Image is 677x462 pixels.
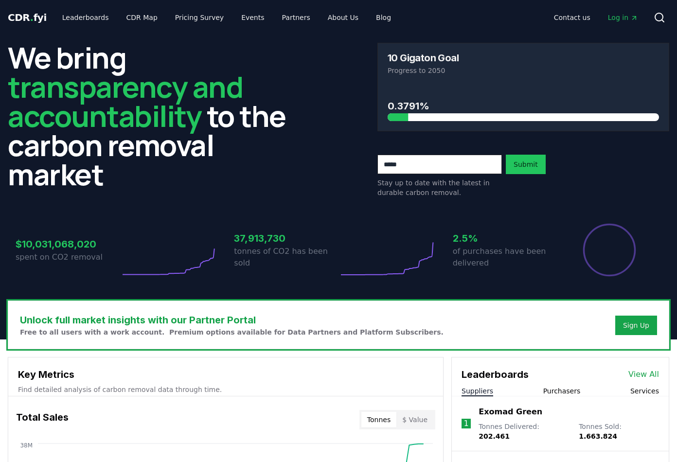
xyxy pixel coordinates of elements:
nav: Main [546,9,646,26]
span: 202.461 [479,432,510,440]
h3: Total Sales [16,410,69,429]
p: spent on CO2 removal [16,251,120,263]
span: . [30,12,34,23]
a: Pricing Survey [167,9,232,26]
p: tonnes of CO2 has been sold [234,246,338,269]
button: Suppliers [462,386,493,396]
h3: 37,913,730 [234,231,338,246]
a: Log in [600,9,646,26]
button: Purchasers [543,386,581,396]
a: Sign Up [623,320,649,330]
h3: Leaderboards [462,367,529,382]
a: CDR.fyi [8,11,47,24]
p: Stay up to date with the latest in durable carbon removal. [377,178,502,197]
a: Partners [274,9,318,26]
a: View All [628,369,659,380]
p: Find detailed analysis of carbon removal data through time. [18,385,433,394]
h3: Key Metrics [18,367,433,382]
a: Leaderboards [54,9,117,26]
span: transparency and accountability [8,67,243,136]
div: Percentage of sales delivered [582,223,637,277]
tspan: 38M [20,442,33,449]
h3: 2.5% [453,231,557,246]
a: About Us [320,9,366,26]
a: Exomad Green [479,406,542,418]
a: Events [233,9,272,26]
h3: 10 Gigaton Goal [388,53,459,63]
h3: 0.3791% [388,99,659,113]
a: Blog [368,9,399,26]
p: Progress to 2050 [388,66,659,75]
button: Services [630,386,659,396]
h2: We bring to the carbon removal market [8,43,300,189]
button: Sign Up [615,316,657,335]
p: Tonnes Delivered : [479,422,569,441]
h3: $10,031,068,020 [16,237,120,251]
nav: Main [54,9,399,26]
p: 1 [464,418,469,429]
span: Log in [608,13,638,22]
h3: Unlock full market insights with our Partner Portal [20,313,444,327]
button: Submit [506,155,546,174]
span: CDR fyi [8,12,47,23]
span: 1.663.824 [579,432,617,440]
p: Tonnes Sold : [579,422,659,441]
a: Contact us [546,9,598,26]
button: $ Value [396,412,433,427]
p: Free to all users with a work account. Premium options available for Data Partners and Platform S... [20,327,444,337]
p: of purchases have been delivered [453,246,557,269]
button: Tonnes [361,412,396,427]
a: CDR Map [119,9,165,26]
